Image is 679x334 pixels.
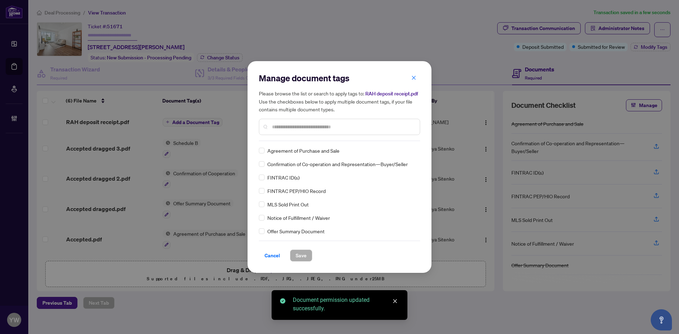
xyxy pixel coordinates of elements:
button: Cancel [259,250,286,262]
span: Confirmation of Co-operation and Representation—Buyer/Seller [267,160,408,168]
span: Notice of Fulfillment / Waiver [267,214,330,222]
button: Save [290,250,312,262]
button: Open asap [651,309,672,330]
span: Offer Summary Document [267,227,325,235]
span: MLS Sold Print Out [267,200,309,208]
span: Agreement of Purchase and Sale [267,147,339,154]
span: check-circle [280,298,285,304]
h5: Please browse the list or search to apply tags to: Use the checkboxes below to apply multiple doc... [259,89,420,113]
span: FINTRAC ID(s) [267,174,300,181]
span: Cancel [265,250,280,261]
h2: Manage document tags [259,72,420,84]
span: close [393,299,397,304]
a: Close [391,297,399,305]
div: Document permission updated successfully. [293,296,399,313]
span: RAH deposit receipt.pdf [365,90,418,97]
span: close [411,75,416,80]
span: FINTRAC PEP/HIO Record [267,187,326,195]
